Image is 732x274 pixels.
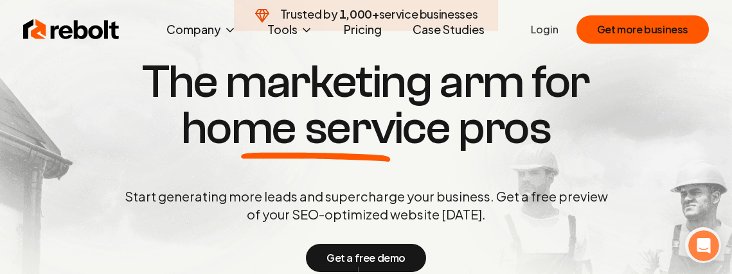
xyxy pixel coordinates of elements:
[257,17,323,42] button: Tools
[58,59,675,151] h1: The marketing arm for pros
[280,6,337,21] span: Trusted by
[688,230,719,261] iframe: Intercom live chat
[685,227,721,263] iframe: Intercom live chat discovery launcher
[334,17,392,42] a: Pricing
[379,6,478,21] span: service businesses
[156,17,247,42] button: Company
[339,5,372,23] span: 1,000
[122,187,611,223] p: Start generating more leads and supercharge your business. Get a free preview of your SEO-optimiz...
[531,22,558,37] a: Login
[402,17,495,42] a: Case Studies
[306,244,426,272] button: Get a free demo
[23,17,120,42] img: Rebolt Logo
[181,105,451,151] span: home service
[372,6,379,21] span: +
[576,15,709,44] button: Get more business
